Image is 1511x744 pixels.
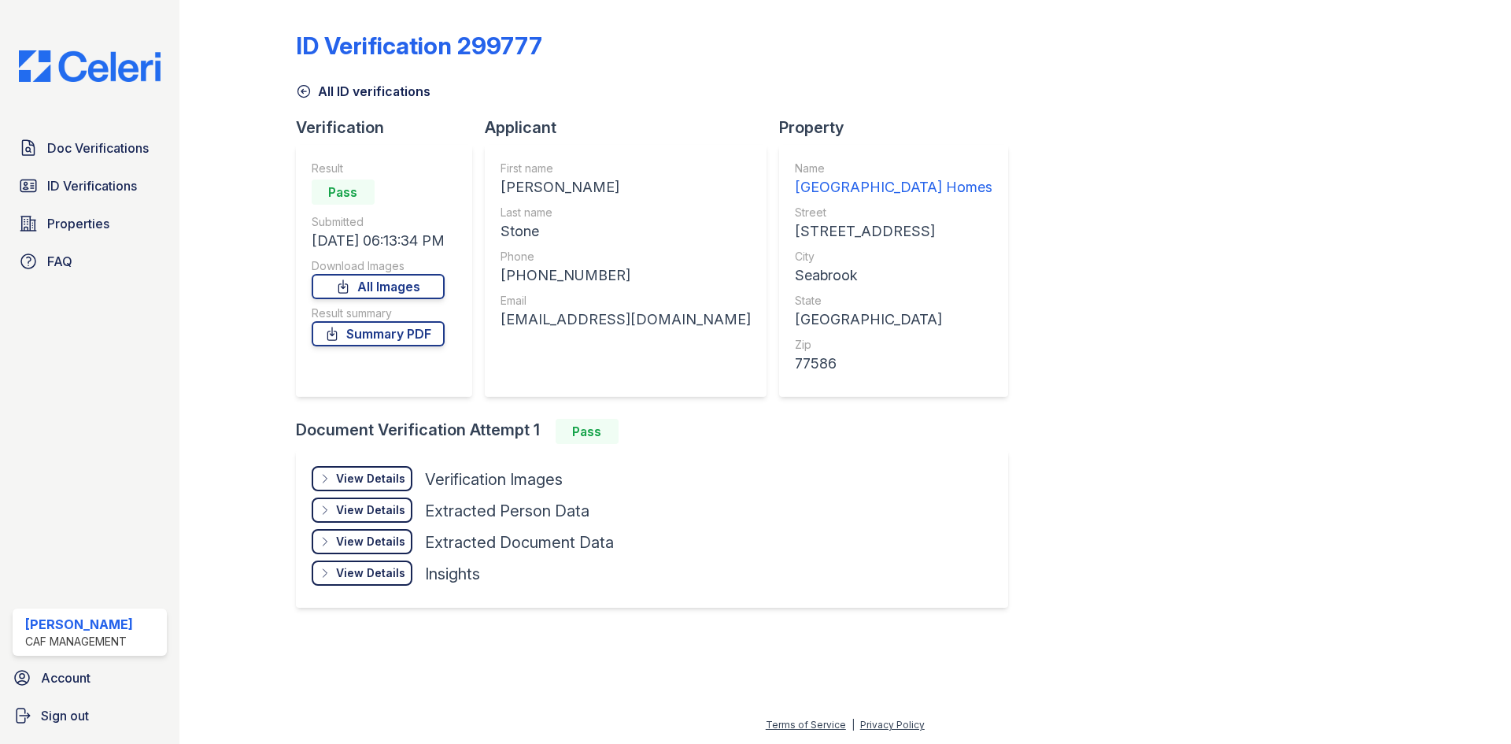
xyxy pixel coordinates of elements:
div: Submitted [312,214,445,230]
div: [GEOGRAPHIC_DATA] [795,309,992,331]
a: Sign out [6,700,173,731]
a: Name [GEOGRAPHIC_DATA] Homes [795,161,992,198]
a: Properties [13,208,167,239]
div: Result [312,161,445,176]
span: Doc Verifications [47,139,149,157]
div: Insights [425,563,480,585]
a: Terms of Service [766,719,846,731]
div: View Details [336,534,405,550]
div: Document Verification Attempt 1 [296,419,1021,444]
a: All ID verifications [296,82,430,101]
div: View Details [336,502,405,518]
span: FAQ [47,252,72,271]
div: [DATE] 06:13:34 PM [312,230,445,252]
a: Privacy Policy [860,719,925,731]
img: CE_Logo_Blue-a8612792a0a2168367f1c8372b55b34899dd931a85d93a1a3d3e32e68fde9ad4.png [6,50,173,82]
div: Zip [795,337,992,353]
span: Account [41,668,91,687]
span: ID Verifications [47,176,137,195]
div: 77586 [795,353,992,375]
div: Property [779,117,1021,139]
div: View Details [336,471,405,487]
div: [GEOGRAPHIC_DATA] Homes [795,176,992,198]
a: Summary PDF [312,321,445,346]
span: Sign out [41,706,89,725]
div: [PERSON_NAME] [501,176,751,198]
div: Street [795,205,992,220]
div: CAF Management [25,634,133,650]
div: State [795,293,992,309]
div: Last name [501,205,751,220]
div: [STREET_ADDRESS] [795,220,992,242]
div: City [795,249,992,265]
div: View Details [336,565,405,581]
div: Applicant [485,117,779,139]
div: Email [501,293,751,309]
div: Verification [296,117,485,139]
div: First name [501,161,751,176]
div: Extracted Document Data [425,531,614,553]
a: Account [6,662,173,694]
div: [EMAIL_ADDRESS][DOMAIN_NAME] [501,309,751,331]
a: ID Verifications [13,170,167,202]
a: Doc Verifications [13,132,167,164]
div: Seabrook [795,265,992,287]
div: [PHONE_NUMBER] [501,265,751,287]
div: ID Verification 299777 [296,31,542,60]
div: Phone [501,249,751,265]
div: Download Images [312,258,445,274]
div: Pass [556,419,619,444]
div: Name [795,161,992,176]
div: Extracted Person Data [425,500,589,522]
div: Result summary [312,305,445,321]
a: All Images [312,274,445,299]
span: Properties [47,214,109,233]
a: FAQ [13,246,167,277]
div: Stone [501,220,751,242]
div: [PERSON_NAME] [25,615,133,634]
div: | [852,719,855,731]
div: Pass [312,180,375,205]
div: Verification Images [425,468,563,490]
